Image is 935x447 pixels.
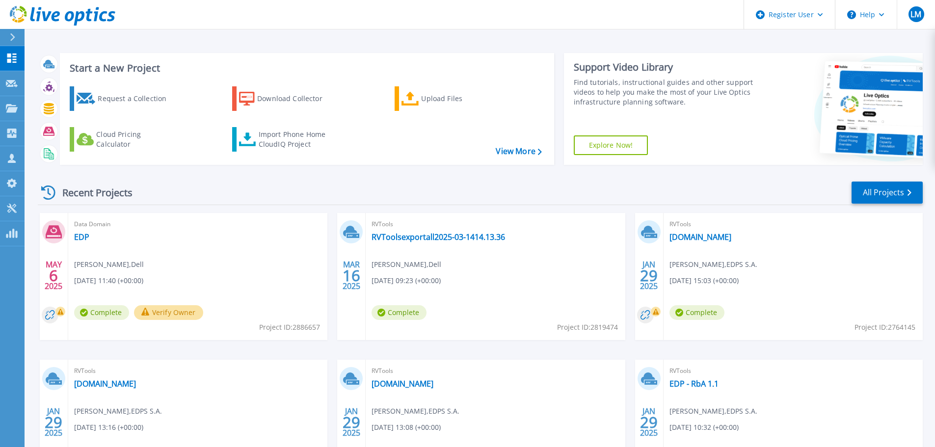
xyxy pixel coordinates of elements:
[574,78,757,107] div: Find tutorials, instructional guides and other support videos to help you make the most of your L...
[70,63,541,74] h3: Start a New Project
[669,422,739,433] span: [DATE] 10:32 (+00:00)
[855,322,915,333] span: Project ID: 2764145
[259,322,320,333] span: Project ID: 2886657
[910,10,921,18] span: LM
[640,404,658,440] div: JAN 2025
[372,219,619,230] span: RVTools
[372,305,427,320] span: Complete
[70,86,179,111] a: Request a Collection
[45,418,62,426] span: 29
[74,379,136,389] a: [DOMAIN_NAME]
[134,305,203,320] button: Verify Owner
[342,258,361,293] div: MAR 2025
[372,259,441,270] span: [PERSON_NAME] , Dell
[421,89,500,108] div: Upload Files
[640,258,658,293] div: JAN 2025
[74,366,321,376] span: RVTools
[557,322,618,333] span: Project ID: 2819474
[74,232,89,242] a: EDP
[232,86,342,111] a: Download Collector
[496,147,541,156] a: View More
[669,366,917,376] span: RVTools
[372,275,441,286] span: [DATE] 09:23 (+00:00)
[669,406,757,417] span: [PERSON_NAME] , EDPS S.A.
[343,418,360,426] span: 29
[669,379,719,389] a: EDP - RbA 1.1
[669,232,731,242] a: [DOMAIN_NAME]
[669,219,917,230] span: RVTools
[74,422,143,433] span: [DATE] 13:16 (+00:00)
[70,127,179,152] a: Cloud Pricing Calculator
[669,259,757,270] span: [PERSON_NAME] , EDPS S.A.
[372,422,441,433] span: [DATE] 13:08 (+00:00)
[257,89,336,108] div: Download Collector
[669,305,724,320] span: Complete
[640,271,658,280] span: 29
[74,406,162,417] span: [PERSON_NAME] , EDPS S.A.
[574,61,757,74] div: Support Video Library
[49,271,58,280] span: 6
[96,130,175,149] div: Cloud Pricing Calculator
[372,379,433,389] a: [DOMAIN_NAME]
[372,406,459,417] span: [PERSON_NAME] , EDPS S.A.
[74,305,129,320] span: Complete
[259,130,335,149] div: Import Phone Home CloudIQ Project
[372,232,505,242] a: RVToolsexportall2025-03-1414.13.36
[44,404,63,440] div: JAN 2025
[372,366,619,376] span: RVTools
[44,258,63,293] div: MAY 2025
[395,86,504,111] a: Upload Files
[343,271,360,280] span: 16
[574,135,648,155] a: Explore Now!
[74,219,321,230] span: Data Domain
[342,404,361,440] div: JAN 2025
[74,275,143,286] span: [DATE] 11:40 (+00:00)
[669,275,739,286] span: [DATE] 15:03 (+00:00)
[98,89,176,108] div: Request a Collection
[852,182,923,204] a: All Projects
[640,418,658,426] span: 29
[38,181,146,205] div: Recent Projects
[74,259,144,270] span: [PERSON_NAME] , Dell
